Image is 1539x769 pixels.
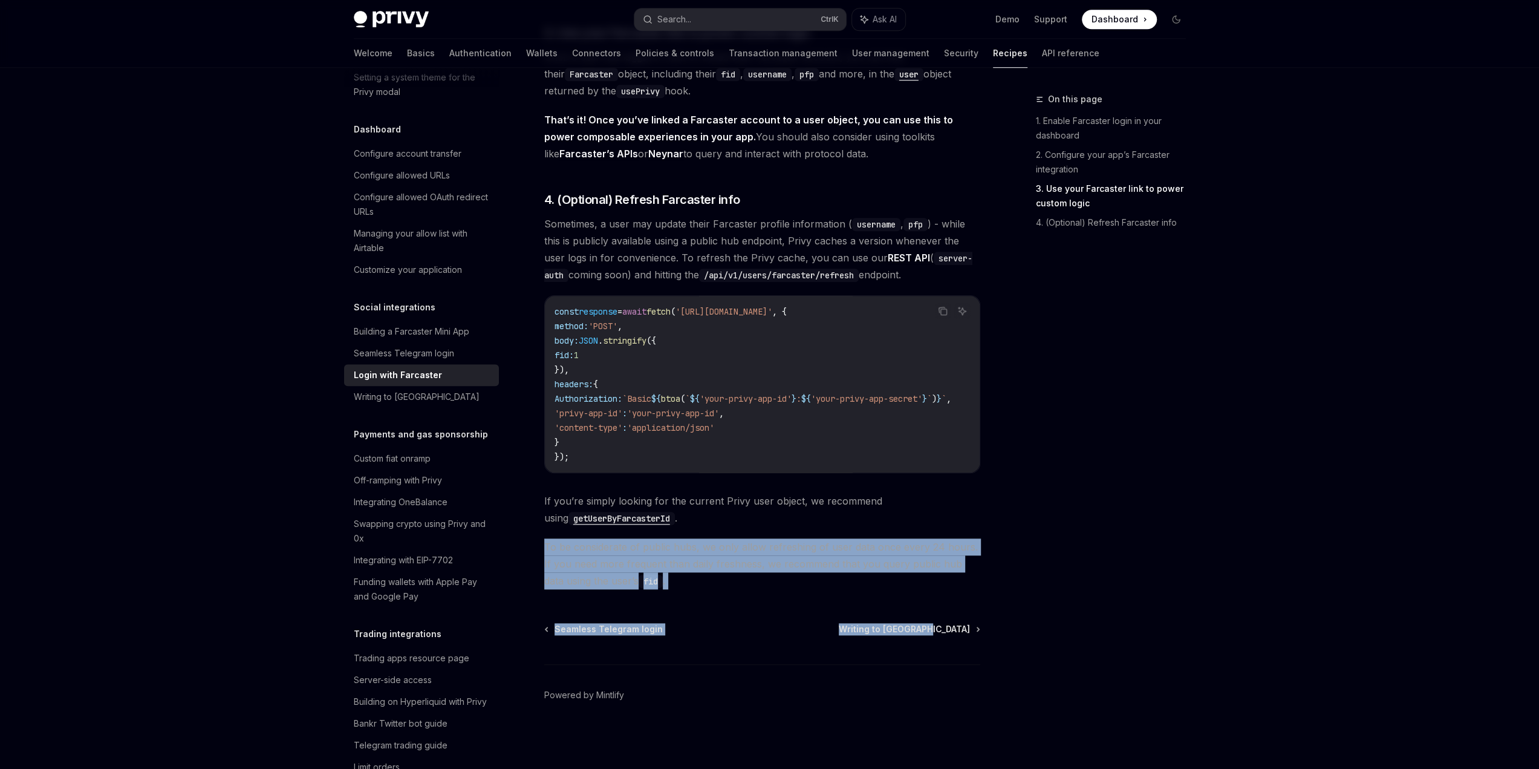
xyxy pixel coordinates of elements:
span: 'content-type' [555,422,622,433]
a: API reference [1042,39,1099,68]
a: Integrating with EIP-7702 [344,549,499,571]
span: ` [927,393,932,404]
span: Authorization: [555,393,622,404]
a: 1. Enable Farcaster login in your dashboard [1036,111,1196,145]
div: Building on Hyperliquid with Privy [354,695,487,709]
a: user [894,68,923,80]
code: pfp [903,218,928,231]
span: body: [555,335,579,346]
a: Security [944,39,978,68]
span: You should also consider using toolkits like or to query and interact with protocol data. [544,111,980,162]
span: fetch [646,306,671,317]
a: Funding wallets with Apple Pay and Google Pay [344,571,499,607]
a: Building a Farcaster Mini App [344,321,499,342]
a: Custom fiat onramp [344,448,499,470]
span: 4. (Optional) Refresh Farcaster info [544,191,740,208]
a: Customize your application [344,259,499,281]
div: Writing to [GEOGRAPHIC_DATA] [354,390,480,404]
code: username [852,218,900,231]
span: 'your-privy-app-id' [700,393,792,404]
a: Powered by Mintlify [544,689,624,701]
a: Basics [407,39,435,68]
div: Managing your allow list with Airtable [354,226,492,255]
span: { [593,379,598,390]
span: 'application/json' [627,422,714,433]
strong: That’s it! Once you’ve linked a Farcaster account to a user object, you can use this to power com... [544,114,953,143]
a: Building on Hyperliquid with Privy [344,691,499,713]
button: Copy the contents from the code block [935,303,951,319]
span: : [622,422,627,433]
span: response [579,306,617,317]
span: ${ [651,393,661,404]
button: Ask AI [852,8,905,30]
span: , [617,321,622,332]
a: Server-side access [344,669,499,691]
h5: Social integrations [354,300,435,315]
span: Dashboard [1092,13,1138,25]
span: } [937,393,942,404]
a: Transaction management [729,39,838,68]
a: Dashboard [1082,10,1157,29]
div: Configure account transfer [354,146,461,161]
span: , [946,393,951,404]
a: Configure allowed OAuth redirect URLs [344,186,499,223]
a: Neynar [648,148,683,160]
span: 'privy-app-id' [555,408,622,419]
code: Farcaster [565,68,618,81]
a: 2. Configure your app’s Farcaster integration [1036,145,1196,179]
span: }); [555,451,569,462]
code: user [894,68,923,81]
h5: Dashboard [354,122,401,137]
div: Swapping crypto using Privy and 0x [354,517,492,546]
code: pfp [795,68,819,81]
span: 'POST' [588,321,617,332]
a: Bankr Twitter bot guide [344,713,499,735]
span: btoa [661,393,680,404]
a: Wallets [526,39,558,68]
div: Seamless Telegram login [354,346,454,361]
span: ( [680,393,685,404]
code: /api/v1/users/farcaster/refresh [699,269,859,282]
span: On this page [1048,92,1102,106]
div: Funding wallets with Apple Pay and Google Pay [354,575,492,604]
span: const [555,306,579,317]
a: Telegram trading guide [344,735,499,756]
a: Demo [995,13,1020,25]
a: Recipes [993,39,1027,68]
button: Search...CtrlK [634,8,846,30]
span: } [555,437,559,448]
a: getUserByFarcasterId [568,512,675,524]
span: , { [772,306,787,317]
a: Configure allowed URLs [344,165,499,186]
a: Authentication [449,39,512,68]
span: ` [942,393,946,404]
code: usePrivy [616,85,665,98]
div: Search... [657,12,691,27]
div: Configure allowed OAuth redirect URLs [354,190,492,219]
a: Login with Farcaster [344,364,499,386]
span: Ctrl K [821,15,839,24]
a: Managing your allow list with Airtable [344,223,499,259]
span: 1 [574,350,579,361]
h5: Trading integrations [354,627,441,641]
a: Seamless Telegram login [545,623,663,635]
div: Integrating OneBalance [354,495,447,509]
span: Once a user has logged in with or linked their Farcaster account, you can find their object, incl... [544,48,980,99]
span: method: [555,321,588,332]
a: Welcome [354,39,392,68]
span: } [792,393,796,404]
span: headers: [555,379,593,390]
span: stringify [603,335,646,346]
a: Writing to [GEOGRAPHIC_DATA] [344,386,499,408]
span: . [598,335,603,346]
span: ({ [646,335,656,346]
code: getUserByFarcasterId [568,512,675,525]
span: Ask AI [873,13,897,25]
span: : [622,408,627,419]
a: Connectors [572,39,621,68]
span: : [796,393,801,404]
span: '[URL][DOMAIN_NAME]' [675,306,772,317]
span: ${ [690,393,700,404]
span: `Basic [622,393,651,404]
span: , [719,408,724,419]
